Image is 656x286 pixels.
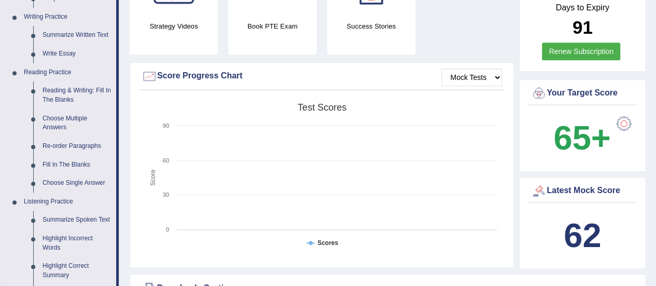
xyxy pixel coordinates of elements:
[163,192,169,198] text: 30
[38,26,116,45] a: Summarize Written Text
[38,257,116,284] a: Highlight Correct Summary
[19,193,116,211] a: Listening Practice
[38,156,116,174] a: Fill In The Blanks
[553,119,610,157] b: 65+
[327,21,415,32] h4: Success Stories
[542,43,620,60] a: Renew Subscription
[38,174,116,193] a: Choose Single Answer
[149,169,157,186] tspan: Score
[130,21,218,32] h4: Strategy Videos
[19,8,116,26] a: Writing Practice
[38,137,116,156] a: Re-order Paragraphs
[166,226,169,233] text: 0
[317,239,338,247] tspan: Scores
[573,17,593,37] b: 91
[298,102,346,113] tspan: Test scores
[531,86,634,101] div: Your Target Score
[531,183,634,199] div: Latest Mock Score
[19,63,116,82] a: Reading Practice
[38,81,116,109] a: Reading & Writing: Fill In The Blanks
[38,45,116,63] a: Write Essay
[38,211,116,229] a: Summarize Spoken Text
[228,21,316,32] h4: Book PTE Exam
[564,216,601,254] b: 62
[38,110,116,137] a: Choose Multiple Answers
[163,122,169,129] text: 90
[142,69,502,84] div: Score Progress Chart
[163,157,169,164] text: 60
[38,229,116,257] a: Highlight Incorrect Words
[531,3,634,12] h4: Days to Expiry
